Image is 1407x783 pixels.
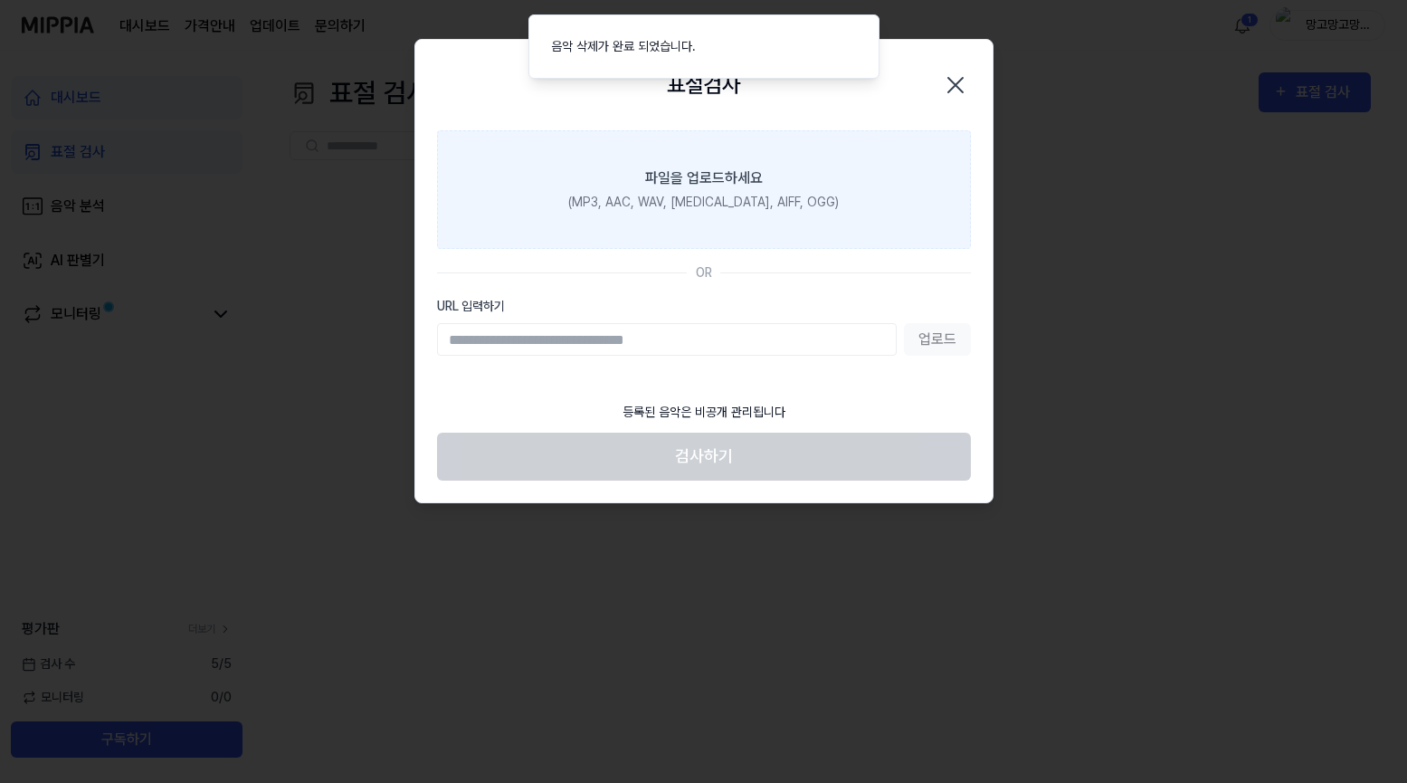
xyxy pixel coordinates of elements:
[437,297,971,316] label: URL 입력하기
[667,69,741,101] h2: 표절검사
[568,193,839,212] div: (MP3, AAC, WAV, [MEDICAL_DATA], AIFF, OGG)
[696,263,712,282] div: OR
[645,167,763,189] div: 파일을 업로드하세요
[612,392,796,433] div: 등록된 음악은 비공개 관리됩니다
